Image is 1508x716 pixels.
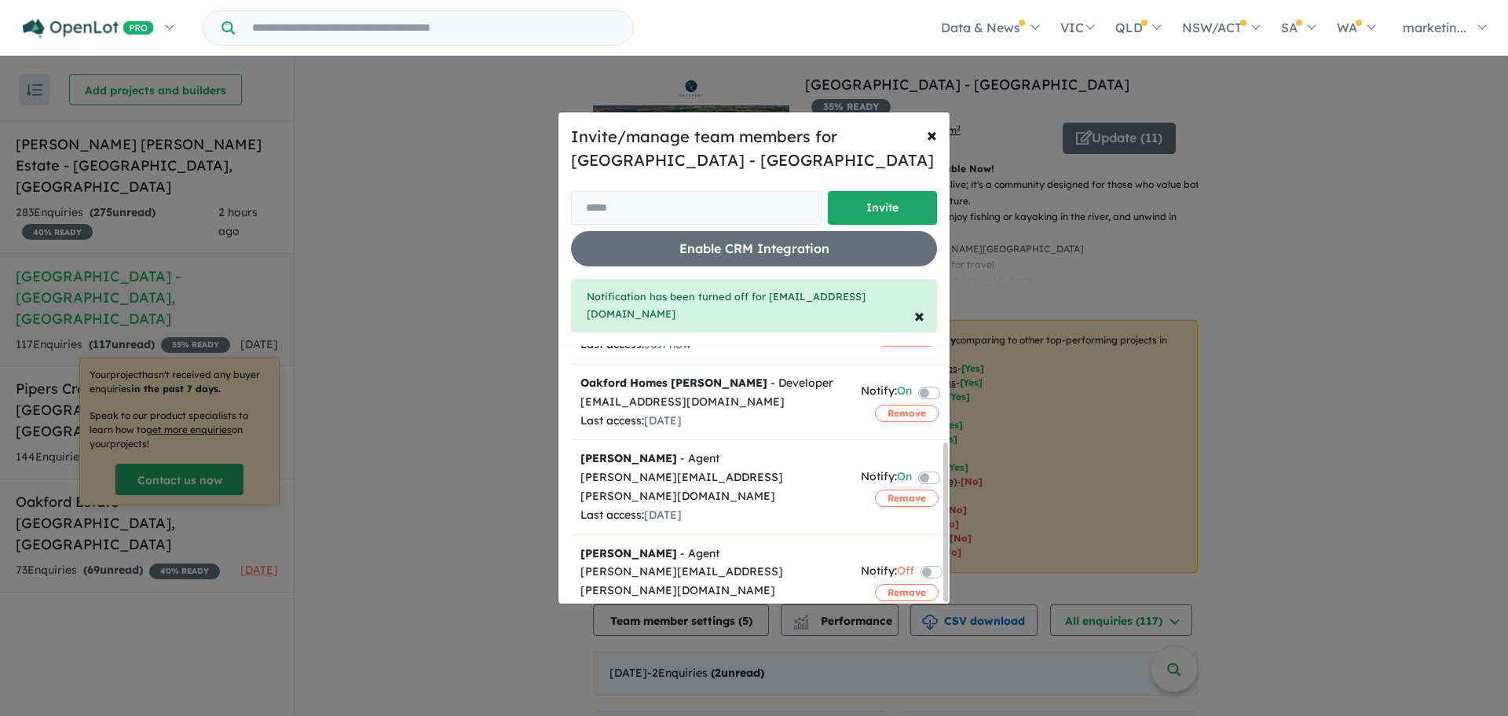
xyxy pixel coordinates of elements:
[23,19,154,39] img: Openlot PRO Logo White
[644,508,682,522] span: [DATE]
[897,382,912,403] span: On
[580,374,842,393] div: - Developer
[875,405,939,422] button: Remove
[927,123,937,146] span: ×
[828,191,937,225] button: Invite
[897,562,914,583] span: Off
[238,11,630,45] input: Try estate name, suburb, builder or developer
[580,393,842,412] div: [EMAIL_ADDRESS][DOMAIN_NAME]
[580,336,842,354] div: Last access:
[580,376,767,390] strong: Oakford Homes [PERSON_NAME]
[580,506,842,525] div: Last access:
[875,490,939,507] button: Remove
[644,602,682,616] span: [DATE]
[580,563,842,600] div: [PERSON_NAME][EMAIL_ADDRESS][PERSON_NAME][DOMAIN_NAME]
[580,450,842,468] div: - Agent
[902,293,937,337] button: Close
[580,545,842,564] div: - Agent
[861,562,914,583] div: Notify:
[580,546,677,560] strong: [PERSON_NAME]
[580,412,842,431] div: Last access:
[580,451,677,465] strong: [PERSON_NAME]
[914,303,924,327] span: ×
[580,600,842,619] div: Last access:
[1403,20,1466,35] span: marketin...
[644,413,682,428] span: [DATE]
[861,382,912,403] div: Notify:
[861,468,912,489] div: Notify:
[571,279,937,332] div: Notification has been turned off for [EMAIL_ADDRESS][DOMAIN_NAME]
[897,468,912,489] span: On
[571,125,937,172] h5: Invite/manage team members for [GEOGRAPHIC_DATA] - [GEOGRAPHIC_DATA]
[875,584,939,601] button: Remove
[580,468,842,506] div: [PERSON_NAME][EMAIL_ADDRESS][PERSON_NAME][DOMAIN_NAME]
[571,231,937,266] button: Enable CRM Integration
